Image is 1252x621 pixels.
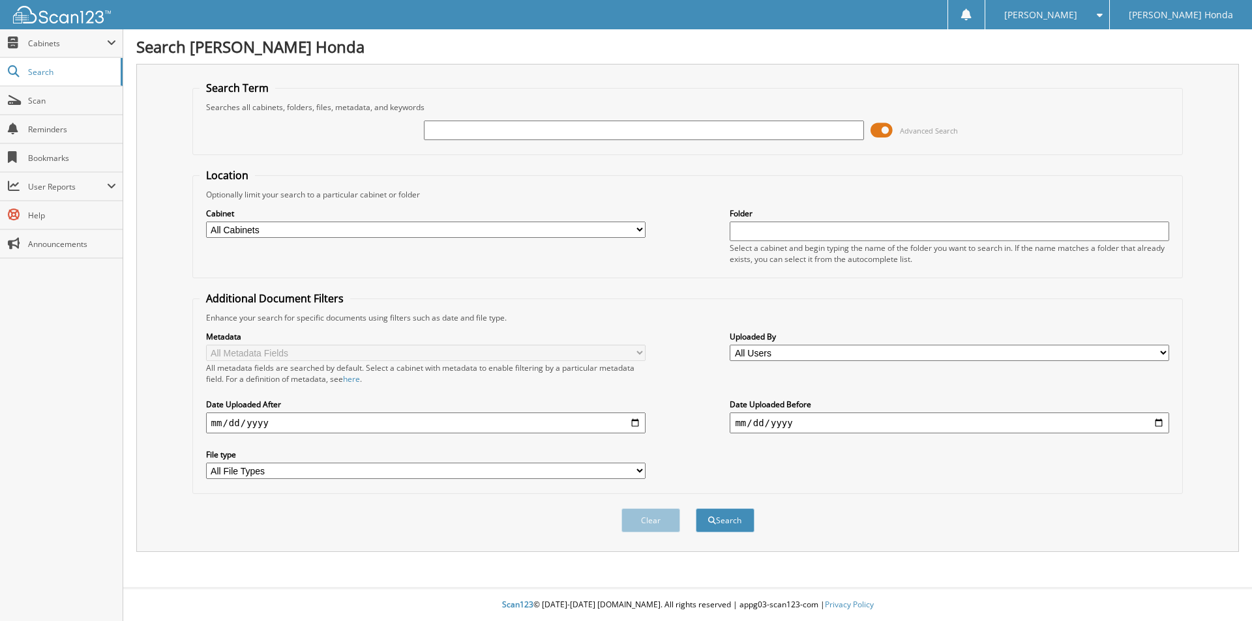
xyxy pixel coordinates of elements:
[136,36,1239,57] h1: Search [PERSON_NAME] Honda
[696,508,754,532] button: Search
[28,181,107,192] span: User Reports
[200,312,1176,323] div: Enhance your search for specific documents using filters such as date and file type.
[200,291,350,306] legend: Additional Document Filters
[1004,11,1077,19] span: [PERSON_NAME]
[28,210,116,221] span: Help
[200,81,275,95] legend: Search Term
[206,362,646,384] div: All metadata fields are searched by default. Select a cabinet with metadata to enable filtering b...
[730,412,1169,433] input: end
[28,38,107,49] span: Cabinets
[206,208,646,219] label: Cabinet
[343,373,360,384] a: here
[200,168,255,182] legend: Location
[621,508,680,532] button: Clear
[28,238,116,250] span: Announcements
[206,331,646,342] label: Metadata
[200,102,1176,113] div: Searches all cabinets, folders, files, metadata, and keywords
[730,331,1169,342] label: Uploaded By
[28,152,116,164] span: Bookmarks
[200,189,1176,200] div: Optionally limit your search to a particular cabinet or folder
[206,412,646,433] input: start
[730,399,1169,410] label: Date Uploaded Before
[900,126,958,136] span: Advanced Search
[825,599,874,610] a: Privacy Policy
[28,124,116,135] span: Reminders
[1129,11,1233,19] span: [PERSON_NAME] Honda
[28,66,114,78] span: Search
[123,589,1252,621] div: © [DATE]-[DATE] [DOMAIN_NAME]. All rights reserved | appg03-scan123-com |
[206,449,646,460] label: File type
[28,95,116,106] span: Scan
[730,208,1169,219] label: Folder
[730,242,1169,265] div: Select a cabinet and begin typing the name of the folder you want to search in. If the name match...
[13,6,111,23] img: scan123-logo-white.svg
[206,399,646,410] label: Date Uploaded After
[502,599,533,610] span: Scan123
